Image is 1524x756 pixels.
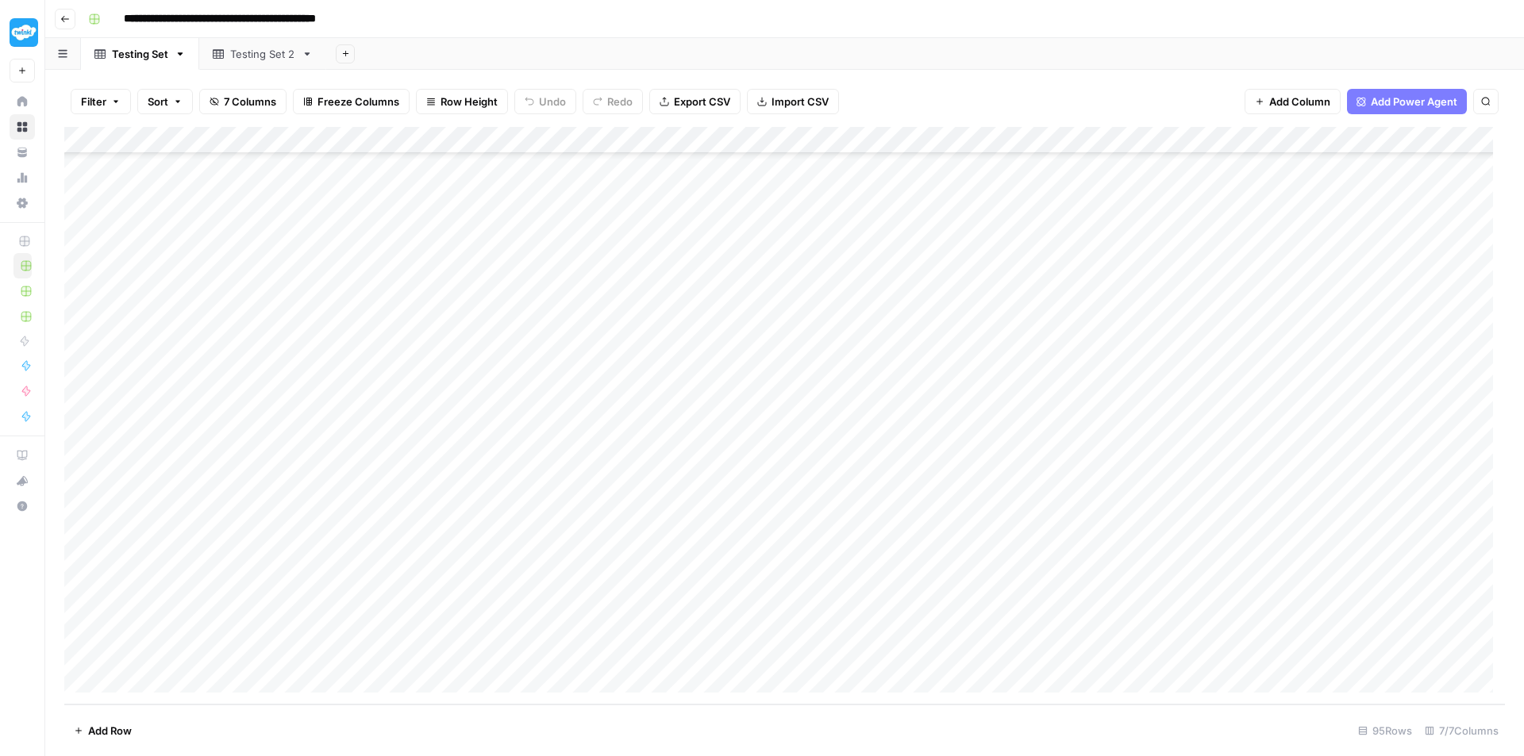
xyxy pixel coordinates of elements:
img: Twinkl Logo [10,18,38,47]
span: Add Power Agent [1371,94,1457,109]
div: Testing Set [112,46,168,62]
a: Your Data [10,140,35,165]
button: Help + Support [10,493,35,519]
span: Row Height [441,94,498,109]
div: Testing Set 2 [230,46,295,62]
a: Settings [10,190,35,216]
div: What's new? [10,469,34,493]
a: Testing Set [81,38,199,70]
button: Row Height [416,89,508,114]
span: Filter [81,94,106,109]
span: Export CSV [674,94,730,109]
a: Home [10,89,35,114]
span: 7 Columns [224,94,276,109]
span: Freeze Columns [317,94,399,109]
button: 7 Columns [199,89,287,114]
a: AirOps Academy [10,443,35,468]
span: Sort [148,94,168,109]
button: Import CSV [747,89,839,114]
a: Usage [10,165,35,190]
span: Add Column [1269,94,1330,109]
button: Sort [137,89,193,114]
button: Add Power Agent [1347,89,1467,114]
span: Add Row [88,723,132,739]
button: What's new? [10,468,35,493]
a: Testing Set 2 [199,38,326,70]
div: 7/7 Columns [1418,718,1505,743]
div: 95 Rows [1352,718,1418,743]
button: Filter [71,89,131,114]
a: Browse [10,114,35,140]
span: Redo [607,94,633,109]
button: Freeze Columns [293,89,410,114]
span: Import CSV [772,94,829,109]
button: Workspace: Twinkl [10,13,35,52]
button: Add Column [1245,89,1341,114]
span: Undo [539,94,566,109]
button: Add Row [64,718,141,743]
button: Undo [514,89,576,114]
button: Export CSV [649,89,741,114]
button: Redo [583,89,643,114]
